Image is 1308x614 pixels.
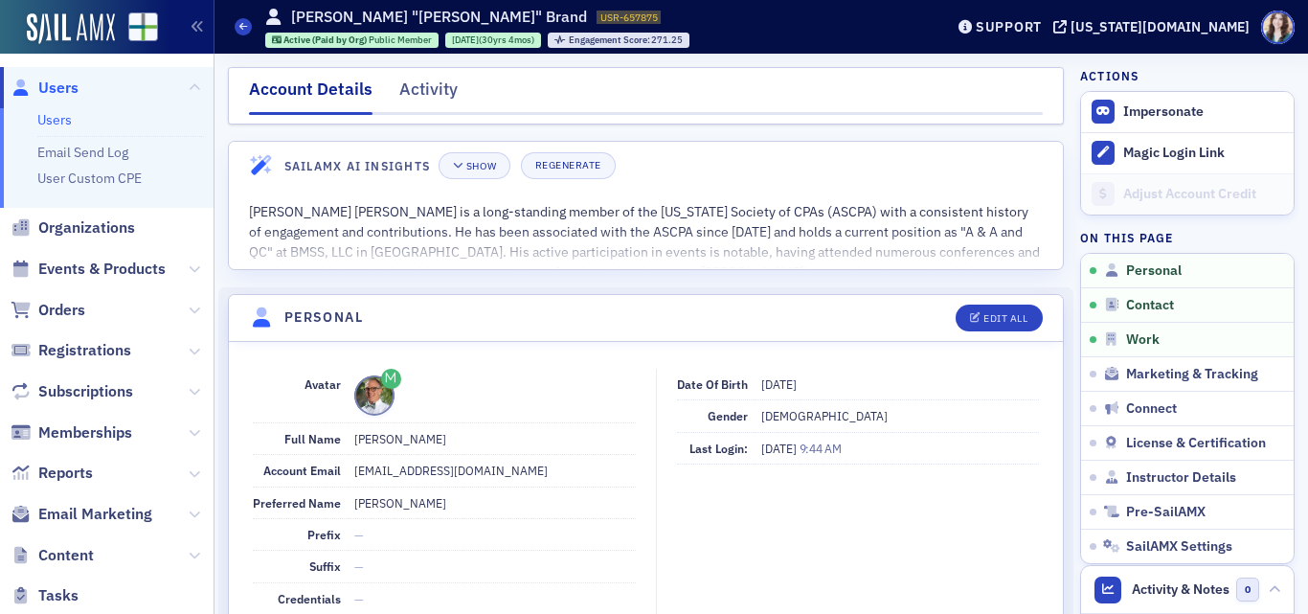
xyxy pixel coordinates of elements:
span: Subscriptions [38,381,133,402]
span: License & Certification [1126,435,1266,452]
img: SailAMX [128,12,158,42]
h4: Actions [1080,67,1139,84]
div: 271.25 [569,35,684,46]
button: Edit All [956,305,1042,331]
dd: [EMAIL_ADDRESS][DOMAIN_NAME] [354,455,636,486]
span: — [354,558,364,574]
span: SailAMX Settings [1126,538,1232,556]
span: Memberships [38,422,132,443]
a: Organizations [11,217,135,239]
span: Pre-SailAMX [1126,504,1206,521]
span: Instructor Details [1126,469,1236,487]
a: Registrations [11,340,131,361]
span: — [354,527,364,542]
a: Tasks [11,585,79,606]
a: Content [11,545,94,566]
span: Gender [708,408,748,423]
div: Adjust Account Credit [1123,186,1284,203]
dd: [DEMOGRAPHIC_DATA] [761,400,1039,431]
span: Organizations [38,217,135,239]
span: Marketing & Tracking [1126,366,1258,383]
span: Prefix [307,527,341,542]
a: View Homepage [115,12,158,45]
span: Activity & Notes [1132,580,1229,600]
button: Impersonate [1123,103,1204,121]
span: Tasks [38,585,79,606]
span: 9:44 AM [800,441,842,456]
a: Reports [11,463,93,484]
div: Active (Paid by Org): Active (Paid by Org): Public Member [265,33,440,48]
span: Email Marketing [38,504,152,525]
span: Public Member [369,34,432,46]
h4: Personal [284,307,363,328]
span: Active (Paid by Org) [283,34,369,46]
span: Content [38,545,94,566]
span: Credentials [278,591,341,606]
span: Preferred Name [253,495,341,511]
div: (30yrs 4mos) [452,34,534,46]
h4: On this page [1080,229,1295,246]
button: [US_STATE][DOMAIN_NAME] [1053,20,1256,34]
span: Date of Birth [677,376,748,392]
span: Engagement Score : [569,34,652,46]
a: Users [37,111,72,128]
div: 1995-04-06 00:00:00 [445,33,541,48]
button: Regenerate [521,152,616,179]
a: Memberships [11,422,132,443]
a: Events & Products [11,259,166,280]
span: [DATE] [452,34,479,46]
a: Active (Paid by Org) Public Member [272,34,433,46]
div: Activity [399,77,458,112]
dd: [PERSON_NAME] [354,488,636,518]
div: Show [466,161,496,171]
span: — [354,591,364,606]
span: 0 [1236,578,1260,602]
span: Connect [1126,400,1177,418]
span: Work [1126,331,1160,349]
button: Magic Login Link [1081,132,1294,173]
a: Subscriptions [11,381,133,402]
h1: [PERSON_NAME] "[PERSON_NAME]" Brand [291,7,587,28]
a: Email Marketing [11,504,152,525]
span: Avatar [304,376,341,392]
span: Account Email [263,463,341,478]
div: Account Details [249,77,372,115]
span: Events & Products [38,259,166,280]
a: Orders [11,300,85,321]
a: Users [11,78,79,99]
dd: [PERSON_NAME] [354,423,636,454]
h4: SailAMX AI Insights [284,157,430,174]
a: Email Send Log [37,144,128,161]
span: [DATE] [761,441,800,456]
span: Registrations [38,340,131,361]
div: [US_STATE][DOMAIN_NAME] [1071,18,1250,35]
span: Personal [1126,262,1182,280]
div: Edit All [983,313,1027,324]
span: USR-657875 [600,11,658,24]
div: Support [976,18,1042,35]
span: Users [38,78,79,99]
a: Adjust Account Credit [1081,173,1294,215]
span: Last Login: [689,441,748,456]
span: Full Name [284,431,341,446]
span: Reports [38,463,93,484]
span: Profile [1261,11,1295,44]
img: SailAMX [27,13,115,44]
span: Contact [1126,297,1174,314]
span: [DATE] [761,376,797,392]
div: Engagement Score: 271.25 [548,33,689,48]
a: User Custom CPE [37,170,142,187]
span: Suffix [309,558,341,574]
div: Magic Login Link [1123,145,1284,162]
span: Orders [38,300,85,321]
button: Show [439,152,510,179]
